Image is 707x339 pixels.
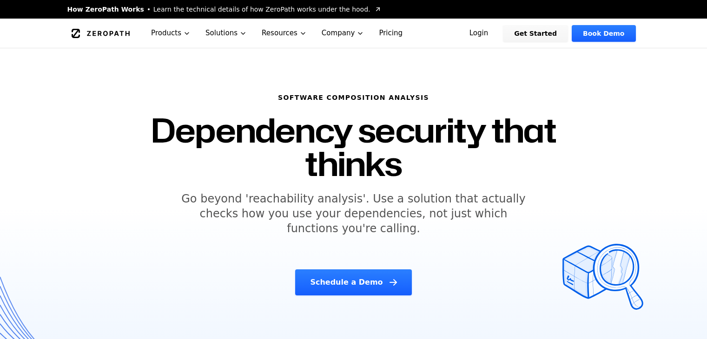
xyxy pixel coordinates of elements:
button: Products [144,19,198,48]
a: Book Demo [572,25,635,42]
a: How ZeroPath WorksLearn the technical details of how ZeroPath works under the hood. [67,5,382,14]
h6: Software Composition Analysis [127,93,581,102]
a: Get Started [503,25,568,42]
a: Login [458,25,500,42]
button: Solutions [198,19,254,48]
h5: Go beyond 'reachability analysis'. Use a solution that actually checks how you use your dependenc... [175,191,532,236]
nav: Global [56,19,651,48]
h1: Dependency security that thinks [127,113,581,180]
button: Company [314,19,372,48]
a: Pricing [371,19,410,48]
span: Learn the technical details of how ZeroPath works under the hood. [153,5,370,14]
button: Resources [254,19,314,48]
span: How ZeroPath Works [67,5,144,14]
a: Schedule a Demo [295,269,411,295]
